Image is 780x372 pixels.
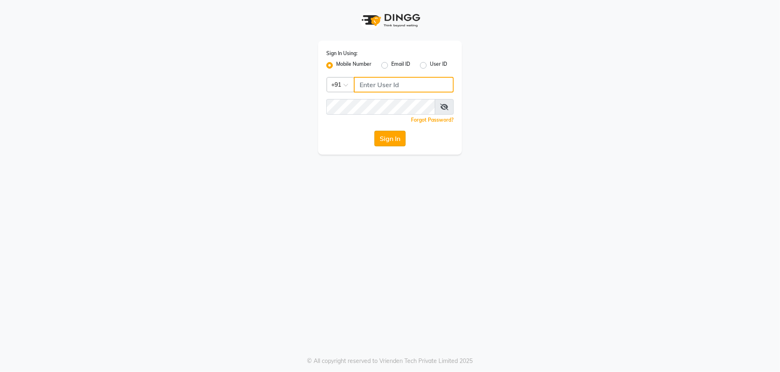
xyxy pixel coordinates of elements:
img: logo1.svg [357,8,423,32]
input: Username [326,99,435,115]
label: User ID [430,60,447,70]
label: Mobile Number [336,60,372,70]
label: Sign In Using: [326,50,358,57]
a: Forgot Password? [411,117,454,123]
button: Sign In [374,131,406,146]
label: Email ID [391,60,410,70]
input: Username [354,77,454,92]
